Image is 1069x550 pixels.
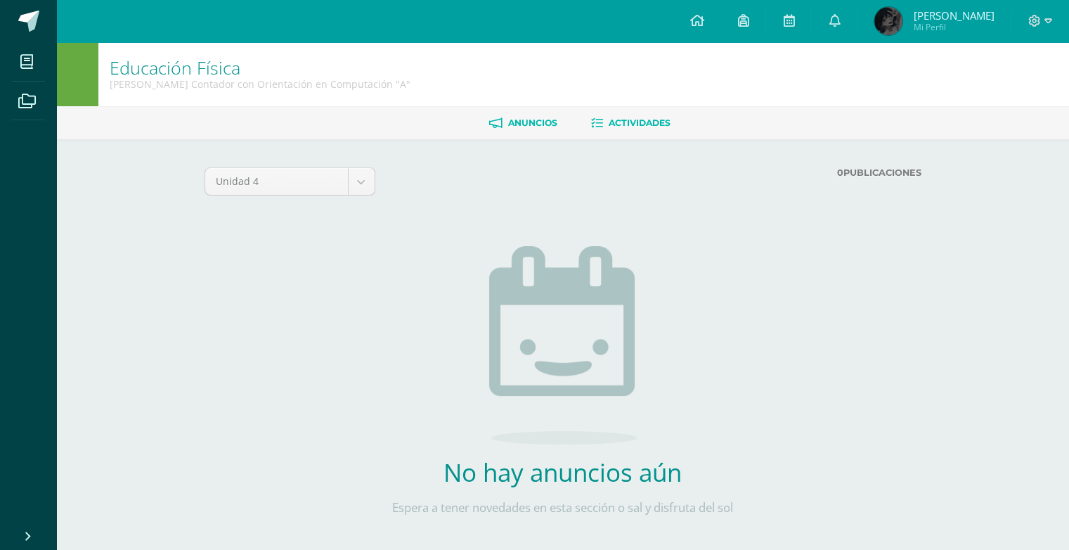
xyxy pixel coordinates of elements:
p: Espera a tener novedades en esta sección o sal y disfruta del sol [356,500,770,516]
label: Publicaciones [507,167,921,178]
span: Unidad 4 [216,168,337,195]
span: Mi Perfil [913,21,994,33]
span: [PERSON_NAME] [913,8,994,23]
h1: Educación Física [110,58,410,77]
div: Quinto Perito Contador con Orientación en Computación 'A' [110,77,410,91]
a: Unidad 4 [205,168,375,195]
img: b02d11c1ebd4f991373ec5e5e5f19be1.png [874,7,902,35]
a: Anuncios [489,112,557,134]
a: Actividades [591,112,670,134]
img: no_activities.png [489,246,637,445]
a: Educación Física [110,56,240,79]
strong: 0 [836,167,843,178]
span: Anuncios [508,117,557,128]
h2: No hay anuncios aún [356,456,770,489]
span: Actividades [609,117,670,128]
